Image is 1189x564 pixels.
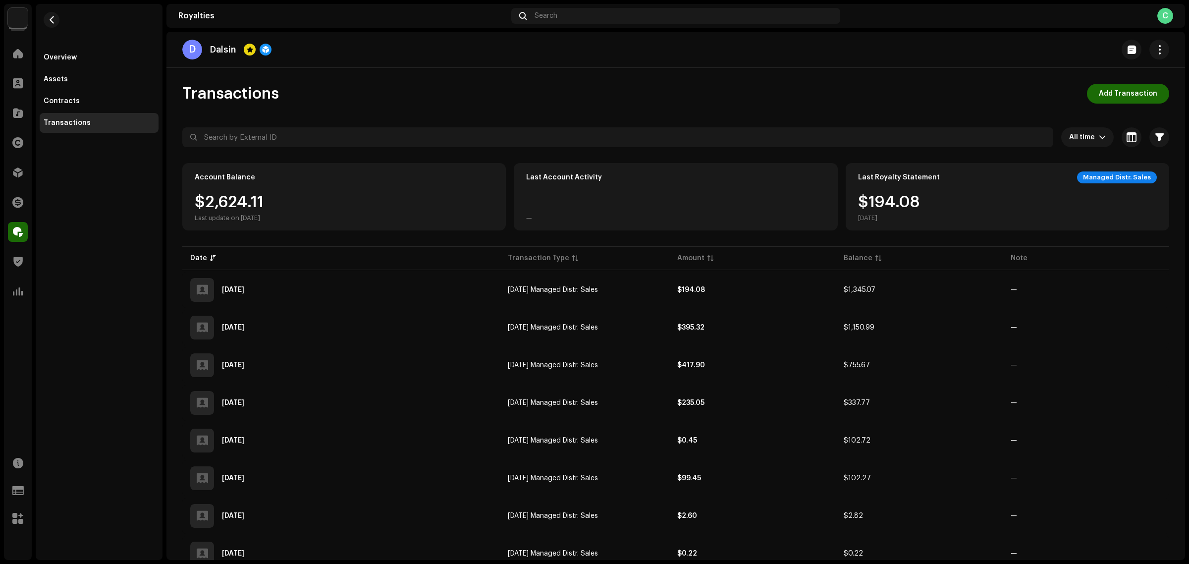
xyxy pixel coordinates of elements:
[677,475,701,482] strong: $99.45
[1099,84,1157,104] span: Add Transaction
[858,214,919,222] div: [DATE]
[222,550,244,557] div: Mar 24, 2025
[182,127,1053,147] input: Search by External ID
[195,173,255,181] div: Account Balance
[222,362,244,369] div: Jul 2, 2025
[677,253,704,263] div: Amount
[844,475,871,482] span: $102.27
[1011,362,1017,369] re-a-table-badge: —
[844,362,870,369] span: $755.67
[526,214,532,222] div: —
[844,399,870,406] span: $337.77
[844,437,870,444] span: $102.72
[526,173,602,181] div: Last Account Activity
[222,399,244,406] div: Jun 5, 2025
[44,97,80,105] div: Contracts
[677,550,697,557] strong: $0.22
[844,286,875,293] span: $1,345.07
[844,253,872,263] div: Balance
[1099,127,1106,147] div: dropdown trigger
[1069,127,1099,147] span: All time
[222,437,244,444] div: Apr 27, 2025
[677,399,704,406] strong: $235.05
[190,253,207,263] div: Date
[44,75,68,83] div: Assets
[44,119,91,127] div: Transactions
[1011,286,1017,293] re-a-table-badge: —
[508,286,598,293] span: Aug 2025 Managed Distr. Sales
[222,286,244,293] div: Sep 8, 2025
[1077,171,1157,183] div: Managed Distr. Sales
[40,91,159,111] re-m-nav-item: Contracts
[508,550,598,557] span: Mar 2025 Managed Distr. Sales
[182,84,279,104] span: Transactions
[178,12,507,20] div: Royalties
[535,12,557,20] span: Search
[8,8,28,28] img: 730b9dfe-18b5-4111-b483-f30b0c182d82
[677,437,697,444] strong: $0.45
[222,512,244,519] div: Mar 28, 2025
[677,324,704,331] strong: $395.32
[1157,8,1173,24] div: C
[1087,84,1169,104] button: Add Transaction
[40,113,159,133] re-m-nav-item: Transactions
[44,54,77,61] div: Overview
[222,324,244,331] div: Aug 11, 2025
[1011,550,1017,557] re-a-table-badge: —
[1011,512,1017,519] re-a-table-badge: —
[182,40,202,59] div: D
[677,512,697,519] strong: $2.60
[677,286,705,293] strong: $194.08
[508,475,598,482] span: Apr 2025 Managed Distr. Sales
[1011,324,1017,331] re-a-table-badge: —
[222,475,244,482] div: Apr 27, 2025
[508,253,569,263] div: Transaction Type
[844,550,863,557] span: $0.22
[858,173,940,181] div: Last Royalty Statement
[40,48,159,67] re-m-nav-item: Overview
[1011,475,1017,482] re-a-table-badge: —
[677,362,705,369] strong: $417.90
[508,437,598,444] span: Apr 2025 Managed Distr. Sales
[40,69,159,89] re-m-nav-item: Assets
[508,362,598,369] span: Jun 2025 Managed Distr. Sales
[1011,437,1017,444] re-a-table-badge: —
[508,324,598,331] span: Jul 2025 Managed Distr. Sales
[210,45,236,55] p: Dalsin
[1011,399,1017,406] re-a-table-badge: —
[844,512,863,519] span: $2.82
[508,512,598,519] span: Mar 2025 Managed Distr. Sales
[508,399,598,406] span: May 2025 Managed Distr. Sales
[844,324,874,331] span: $1,150.99
[195,214,264,222] div: Last update on [DATE]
